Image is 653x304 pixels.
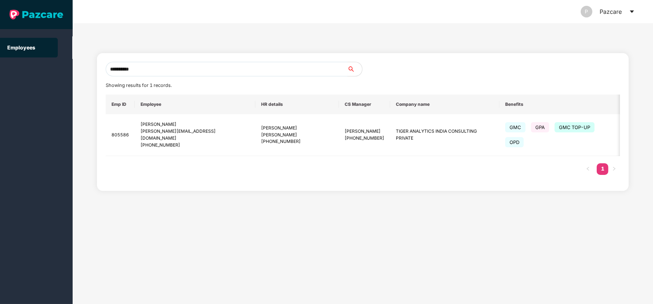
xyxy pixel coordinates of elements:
[261,125,333,139] div: [PERSON_NAME] [PERSON_NAME]
[390,114,499,156] td: TIGER ANALYTICS INDIA CONSULTING PRIVATE
[106,83,172,88] span: Showing results for 1 records.
[106,95,135,114] th: Emp ID
[586,167,590,171] span: left
[106,114,135,156] td: 805586
[347,66,362,72] span: search
[141,142,250,149] div: [PHONE_NUMBER]
[585,6,588,17] span: P
[629,9,635,15] span: caret-down
[345,128,384,135] div: [PERSON_NAME]
[499,95,628,114] th: Benefits
[505,122,526,132] span: GMC
[255,95,339,114] th: HR details
[339,95,390,114] th: CS Manager
[505,137,524,147] span: OPD
[345,135,384,142] div: [PHONE_NUMBER]
[261,138,333,145] div: [PHONE_NUMBER]
[135,95,255,114] th: Employee
[582,163,594,175] li: Previous Page
[612,167,616,171] span: right
[347,62,362,76] button: search
[608,163,620,175] button: right
[7,44,35,51] a: Employees
[608,163,620,175] li: Next Page
[141,121,250,128] div: [PERSON_NAME]
[582,163,594,175] button: left
[597,163,608,174] a: 1
[141,128,250,142] div: [PERSON_NAME][EMAIL_ADDRESS][DOMAIN_NAME]
[390,95,499,114] th: Company name
[597,163,608,175] li: 1
[531,122,549,132] span: GPA
[555,122,595,132] span: GMC TOP-UP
